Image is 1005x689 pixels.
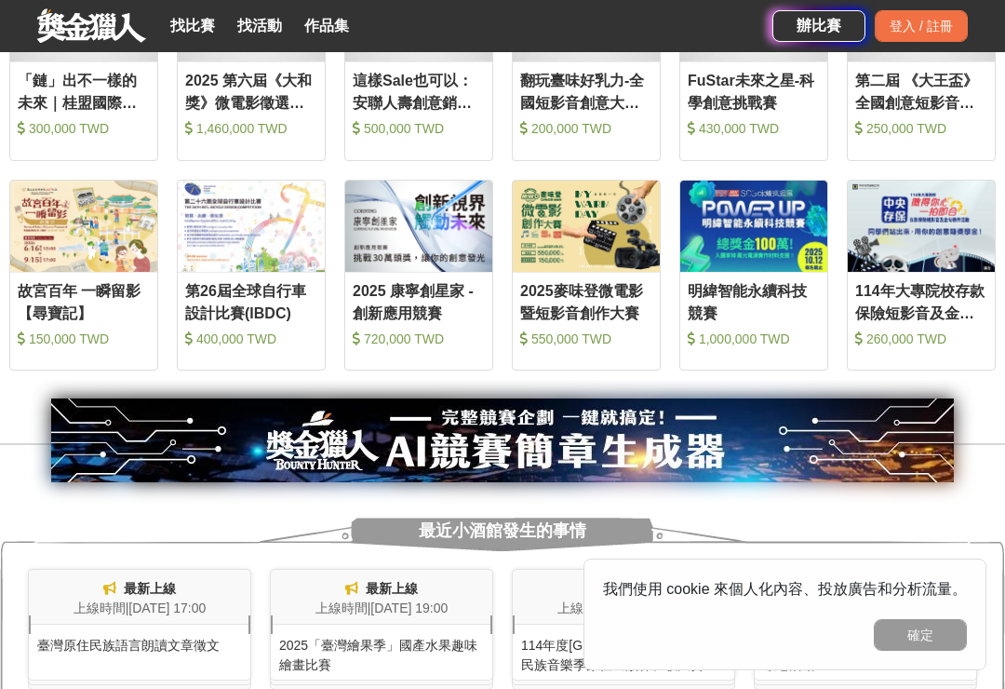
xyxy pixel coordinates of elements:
div: 翻玩臺味好乳力-全國短影音創意大募集 [520,70,652,112]
div: 550,000 TWD [520,330,652,348]
a: Cover Image2025麥味登微電影暨短影音創作大賽 550,000 TWD [512,180,661,371]
img: e66c81bb-b616-479f-8cf1-2a61d99b1888.jpg [51,399,954,482]
div: 300,000 TWD [18,119,150,138]
div: 2025 第六屆《大和獎》微電影徵選及感人實事分享 [185,70,317,112]
a: Cover Image114年大專院校存款保險短影音及金句徵件活動 260,000 TWD [847,180,996,371]
div: 250,000 TWD [855,119,987,138]
a: Cover Image明緯智能永續科技競賽 1,000,000 TWD [679,180,828,371]
div: 114年大專院校存款保險短影音及金句徵件活動 [855,280,987,322]
div: 登入 / 註冊 [875,10,968,42]
div: 上線時間 | [DATE] 17:00 [29,599,250,618]
img: Cover Image [345,181,492,272]
a: 最新上線上線時間|[DATE] 19:002025「臺灣繪果季」國產水果趣味繪畫比賽 [270,569,493,681]
div: 明緯智能永續科技競賽 [688,280,820,322]
button: 確定 [874,619,967,651]
div: 臺灣原住民族語言朗讀文章徵文 [29,625,250,655]
div: 這樣Sale也可以： 安聯人壽創意銷售法募集 [353,70,485,112]
img: Cover Image [848,181,995,272]
div: 200,000 TWD [520,119,652,138]
a: 最新上線上線時間|[DATE] 17:00臺灣原住民族語言朗讀文章徵文 [28,569,251,681]
div: 「鏈」出不一樣的未來｜桂盟國際廢材設計競賽 [18,70,150,112]
div: 400,000 TWD [185,330,317,348]
img: Cover Image [680,181,827,272]
a: Cover Image故宮百年 一瞬留影【尋寶記】 150,000 TWD [9,180,158,371]
div: 1,460,000 TWD [185,119,317,138]
div: 上線時間 | [DATE] 19:00 [271,599,492,618]
a: 最新上線上線時間|[DATE] 17:00114年第十屆慈恩盃書法比賽暨重陽敬老活動 [754,569,977,681]
div: 2025麥味登微電影暨短影音創作大賽 [520,280,652,322]
a: Cover Image第26屆全球自行車設計比賽(IBDC) 400,000 TWD [177,180,326,371]
div: 2025 康寧創星家 - 創新應用競賽 [353,280,485,322]
a: 找活動 [230,13,289,39]
span: 最新上線 [366,581,418,596]
div: 2025「臺灣繪果季」國產水果趣味繪畫比賽 [271,625,492,675]
a: 作品集 [297,13,356,39]
div: 1,000,000 TWD [688,330,820,348]
div: 430,000 TWD [688,119,820,138]
div: 114年度[GEOGRAPHIC_DATA]住民族音樂季原住民族林班歌大賽 [513,625,734,675]
span: 最近小酒館發生的事情 [419,510,586,551]
div: 500,000 TWD [353,119,485,138]
a: Cover Image2025 康寧創星家 - 創新應用競賽 720,000 TWD [344,180,493,371]
div: FuStar未來之星-科學創意挑戰賽 [688,70,820,112]
div: 260,000 TWD [855,330,987,348]
a: 辦比賽 [772,10,865,42]
img: Cover Image [513,181,660,272]
div: 第26屆全球自行車設計比賽(IBDC) [185,280,317,322]
div: 故宮百年 一瞬留影【尋寶記】 [18,280,150,322]
span: 最新上線 [124,581,176,596]
a: 最新上線上線時間|[DATE] 17:00114年度[GEOGRAPHIC_DATA]住民族音樂季原住民族林班歌大賽 [512,569,735,681]
div: 150,000 TWD [18,330,150,348]
span: 我們使用 cookie 來個人化內容、投放廣告和分析流量。 [603,581,967,597]
div: 上線時間 | [DATE] 17:00 [513,599,734,618]
div: 第二屆 《大王盃》全國創意短影音競賽 [855,70,987,112]
a: 找比賽 [163,13,222,39]
img: Cover Image [178,181,325,272]
img: Cover Image [10,181,157,272]
div: 720,000 TWD [353,330,485,348]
